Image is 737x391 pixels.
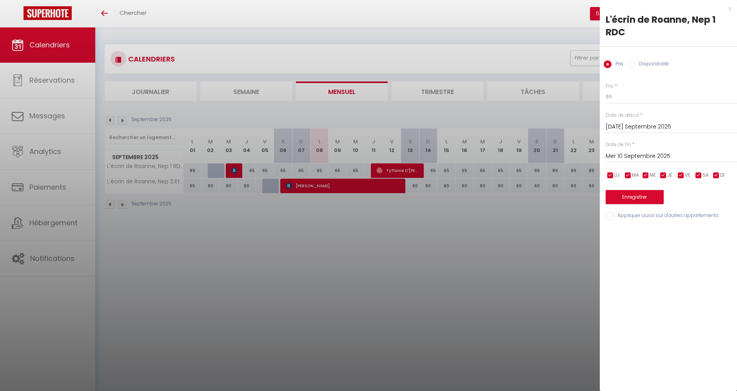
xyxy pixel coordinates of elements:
[606,13,731,38] div: L'écrin de Roanne, Nep 1 RDC
[650,172,656,179] span: ME
[703,172,709,179] span: SA
[667,172,672,179] span: JE
[606,141,631,148] label: Date de fin
[600,4,731,13] div: x
[635,60,669,69] label: Disponibilité
[612,60,623,69] label: Prix
[6,3,30,27] button: Ouvrir le widget de chat LiveChat
[720,172,724,179] span: DI
[685,172,690,179] span: VE
[614,172,619,179] span: LU
[606,190,664,204] button: Enregistrer
[632,172,639,179] span: MA
[606,83,614,90] label: Prix
[606,112,639,119] label: Date de début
